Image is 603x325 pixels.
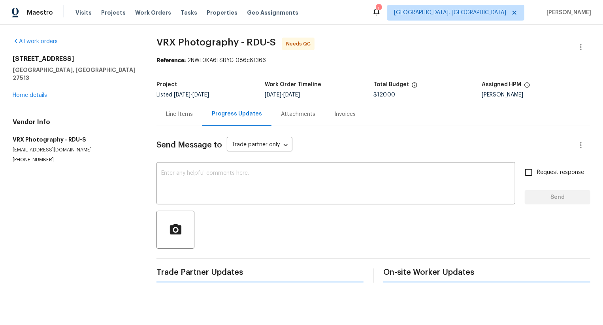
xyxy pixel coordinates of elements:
span: [DATE] [192,92,209,98]
span: - [174,92,209,98]
h5: Work Order Timeline [265,82,322,87]
span: Visits [75,9,92,17]
span: [DATE] [174,92,190,98]
div: Line Items [166,110,193,118]
b: Reference: [156,58,186,63]
h5: Assigned HPM [482,82,522,87]
p: [PHONE_NUMBER] [13,157,138,163]
span: Request response [537,168,584,177]
p: [EMAIL_ADDRESS][DOMAIN_NAME] [13,147,138,153]
span: [PERSON_NAME] [543,9,591,17]
h5: [GEOGRAPHIC_DATA], [GEOGRAPHIC_DATA] 27513 [13,66,138,82]
span: On-site Worker Updates [383,268,590,276]
div: Invoices [334,110,356,118]
h5: VRX Photography - RDU-S [13,136,138,144]
span: Geo Assignments [247,9,298,17]
span: The total cost of line items that have been proposed by Opendoor. This sum includes line items th... [411,82,418,92]
h2: [STREET_ADDRESS] [13,55,138,63]
span: Listed [156,92,209,98]
span: Properties [207,9,237,17]
span: [GEOGRAPHIC_DATA], [GEOGRAPHIC_DATA] [394,9,506,17]
div: Attachments [281,110,315,118]
h5: Project [156,82,177,87]
span: [DATE] [284,92,300,98]
a: Home details [13,93,47,98]
span: Projects [101,9,126,17]
span: Work Orders [135,9,171,17]
div: 1 [376,5,381,13]
div: Progress Updates [212,110,262,118]
div: Trade partner only [227,139,292,152]
h5: Total Budget [373,82,409,87]
span: [DATE] [265,92,282,98]
span: VRX Photography - RDU-S [156,38,276,47]
div: [PERSON_NAME] [482,92,591,98]
span: Needs QC [286,40,314,48]
a: All work orders [13,39,58,44]
span: Trade Partner Updates [156,268,364,276]
h4: Vendor Info [13,118,138,126]
span: Send Message to [156,141,222,149]
span: $120.00 [373,92,395,98]
span: - [265,92,300,98]
div: 2NWE0KA6FSBYC-086c8f366 [156,57,590,64]
span: The hpm assigned to this work order. [524,82,530,92]
span: Tasks [181,10,197,15]
span: Maestro [27,9,53,17]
